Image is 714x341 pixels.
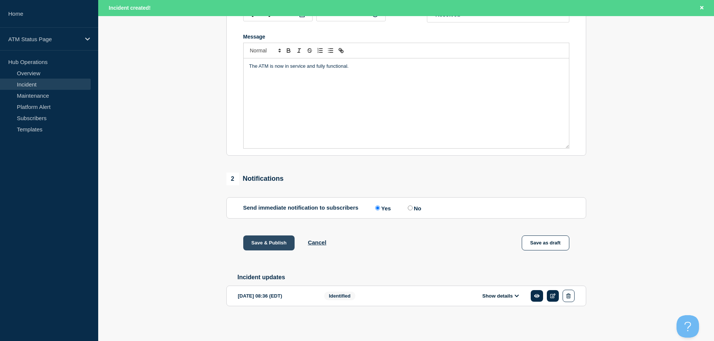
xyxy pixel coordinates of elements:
div: Message [243,34,569,40]
button: Close banner [697,4,707,12]
button: Toggle italic text [294,46,304,55]
h2: Incident updates [238,274,586,281]
button: Toggle bold text [283,46,294,55]
label: Yes [373,204,391,211]
button: Cancel [308,239,326,246]
iframe: Help Scout Beacon - Open [677,315,699,338]
span: Incident created! [109,5,151,11]
div: Message [244,58,569,148]
button: Save as draft [522,235,569,250]
button: Toggle link [336,46,346,55]
button: Show details [480,293,521,299]
p: ATM Status Page [8,36,80,42]
p: Send immediate notification to subscribers [243,204,359,211]
input: No [408,205,413,210]
button: Toggle ordered list [315,46,325,55]
button: Toggle strikethrough text [304,46,315,55]
input: Yes [375,205,380,210]
label: No [406,204,421,211]
span: Identified [324,292,356,300]
div: Send immediate notification to subscribers [243,204,569,211]
div: [DATE] 08:36 (EDT) [238,290,313,302]
span: Font size [247,46,283,55]
button: Save & Publish [243,235,295,250]
span: 2 [226,173,239,185]
div: Notifications [226,173,284,185]
p: The ATM is now in service and fully functional. [249,63,563,70]
button: Toggle bulleted list [325,46,336,55]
